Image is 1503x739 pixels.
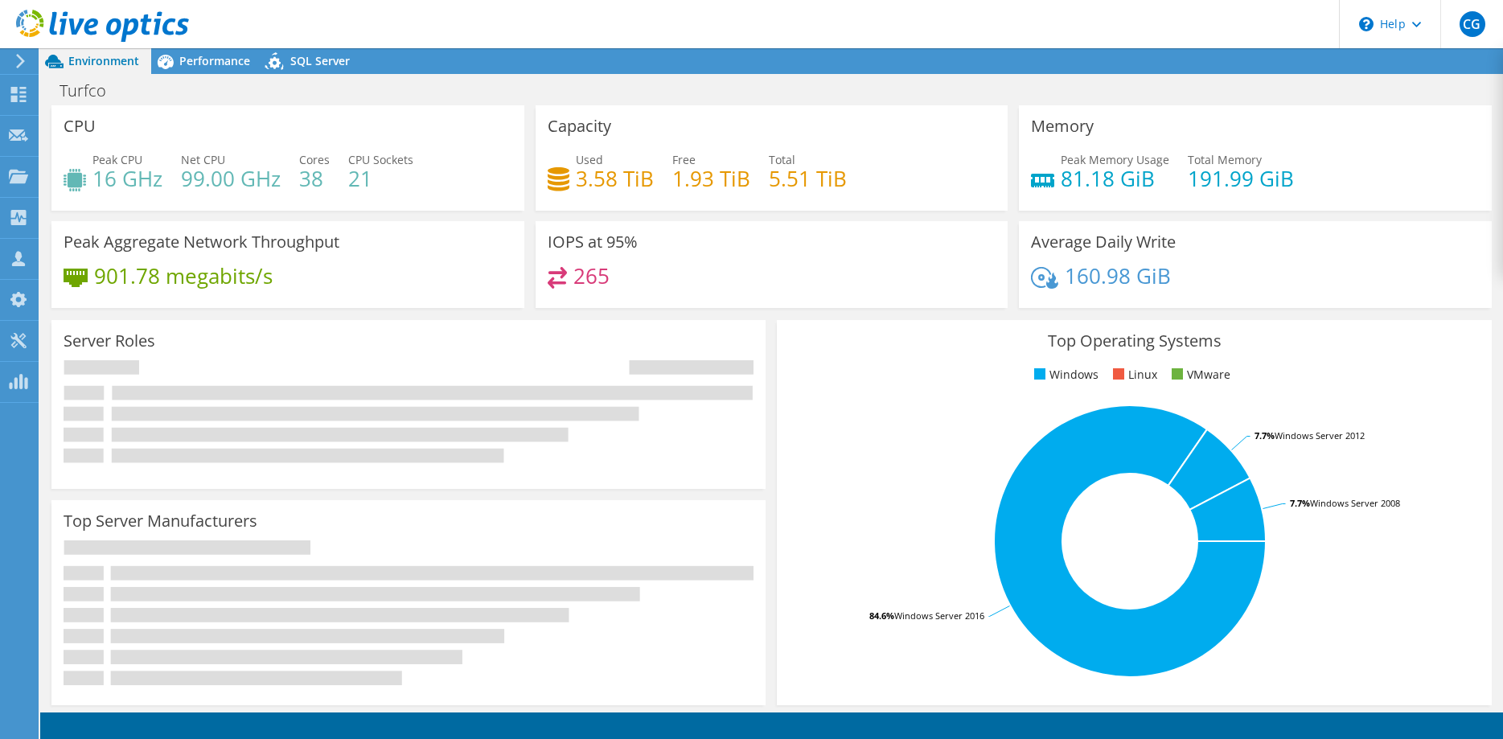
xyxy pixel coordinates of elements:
[573,267,610,285] h4: 265
[1188,152,1262,167] span: Total Memory
[1061,152,1169,167] span: Peak Memory Usage
[94,267,273,285] h4: 901.78 megabits/s
[64,233,339,251] h3: Peak Aggregate Network Throughput
[299,152,330,167] span: Cores
[769,152,795,167] span: Total
[869,610,894,622] tspan: 84.6%
[548,233,638,251] h3: IOPS at 95%
[179,53,250,68] span: Performance
[1255,429,1275,441] tspan: 7.7%
[1065,267,1171,285] h4: 160.98 GiB
[348,170,413,187] h4: 21
[576,170,654,187] h4: 3.58 TiB
[769,170,847,187] h4: 5.51 TiB
[672,152,696,167] span: Free
[1359,17,1374,31] svg: \n
[299,170,330,187] h4: 38
[1031,117,1094,135] h3: Memory
[348,152,413,167] span: CPU Sockets
[290,53,350,68] span: SQL Server
[92,152,142,167] span: Peak CPU
[672,170,750,187] h4: 1.93 TiB
[1109,366,1157,384] li: Linux
[1030,366,1099,384] li: Windows
[1168,366,1230,384] li: VMware
[64,332,155,350] h3: Server Roles
[181,170,281,187] h4: 99.00 GHz
[1188,170,1294,187] h4: 191.99 GiB
[894,610,984,622] tspan: Windows Server 2016
[789,332,1479,350] h3: Top Operating Systems
[92,170,162,187] h4: 16 GHz
[1290,497,1310,509] tspan: 7.7%
[1275,429,1365,441] tspan: Windows Server 2012
[52,82,131,100] h1: Turfco
[1031,233,1176,251] h3: Average Daily Write
[576,152,603,167] span: Used
[68,53,139,68] span: Environment
[1061,170,1169,187] h4: 81.18 GiB
[1460,11,1485,37] span: CG
[64,117,96,135] h3: CPU
[548,117,611,135] h3: Capacity
[181,152,225,167] span: Net CPU
[1310,497,1400,509] tspan: Windows Server 2008
[64,512,257,530] h3: Top Server Manufacturers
